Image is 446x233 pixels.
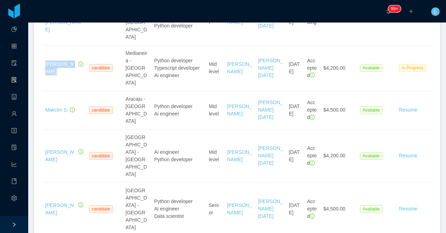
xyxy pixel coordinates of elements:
[388,5,401,12] sup: 577
[45,202,74,215] a: [PERSON_NAME]
[307,100,317,120] span: Accepted
[206,91,224,130] td: Mid level
[310,73,315,77] i: icon: info-circle
[227,103,252,116] a: [PERSON_NAME]
[11,90,17,105] a: icon: robot
[386,9,391,14] i: icon: bell
[258,58,283,78] a: [PERSON_NAME][DATE]
[45,149,74,162] a: [PERSON_NAME]
[227,202,252,215] a: [PERSON_NAME]
[154,23,193,29] span: Python developer
[154,103,193,109] span: Python developer
[227,61,252,74] a: [PERSON_NAME]
[324,206,345,212] span: $4,500.00
[89,152,113,160] span: candidate
[11,74,17,88] i: icon: solution
[78,62,83,67] i: icon: info-circle
[409,9,414,14] i: icon: plus
[123,130,151,183] td: [GEOGRAPHIC_DATA] - [GEOGRAPHIC_DATA]
[360,152,382,160] span: Available
[11,23,17,37] a: icon: pie-chart
[307,199,317,219] span: Accepted
[258,100,283,120] a: [PERSON_NAME][DATE]
[227,12,252,25] a: [PERSON_NAME]
[89,106,113,114] span: candidate
[11,39,17,54] a: icon: appstore
[11,107,17,122] a: icon: user
[286,130,305,183] td: [DATE]
[434,7,437,16] span: L
[399,64,426,72] span: In Progress
[360,205,382,213] span: Available
[154,65,200,71] span: Typescript developer
[154,149,179,155] span: Ai engineer
[310,160,315,165] i: icon: info-circle
[399,152,417,159] a: Resume
[324,153,345,158] span: $4,200.00
[11,141,17,156] i: icon: file-protect
[154,206,179,212] span: Ai engineer
[45,107,68,113] a: Makcim S.
[324,107,345,113] span: $4,500.00
[11,56,17,71] a: icon: audit
[258,145,283,166] a: [PERSON_NAME][DATE]
[45,5,81,32] a: [PERSON_NAME] [PERSON_NAME]
[89,64,113,72] span: candidate
[360,64,382,72] span: Available
[123,91,151,130] td: Aracaju - [GEOGRAPHIC_DATA]
[206,130,224,183] td: Mid level
[310,214,315,219] i: icon: info-circle
[154,111,179,116] span: Ai engineer
[286,91,305,130] td: [DATE]
[154,157,193,162] span: Python developer
[154,58,193,63] span: Python developer
[307,145,317,166] span: Accepted
[154,73,179,78] span: Ai engineer
[399,205,417,213] a: Resume
[11,175,17,189] i: icon: book
[89,205,113,213] span: candidate
[360,106,382,114] span: Available
[324,65,345,71] span: $4,200.00
[45,61,74,74] a: [PERSON_NAME]
[154,213,184,219] span: Data scientist
[310,115,315,120] i: icon: info-circle
[11,158,17,172] i: icon: line-chart
[258,199,283,219] a: [PERSON_NAME][DATE]
[206,45,224,91] td: Mid level
[70,107,75,112] i: icon: info-circle
[123,45,151,91] td: Medianeira - [GEOGRAPHIC_DATA]
[11,192,17,206] i: icon: setting
[78,202,83,207] i: icon: info-circle
[227,149,252,162] a: [PERSON_NAME]
[286,45,305,91] td: [DATE]
[78,149,83,154] i: icon: info-circle
[154,199,193,204] span: Python developer
[307,58,317,78] span: Accepted
[399,106,417,114] a: Resume
[11,124,17,139] a: icon: profile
